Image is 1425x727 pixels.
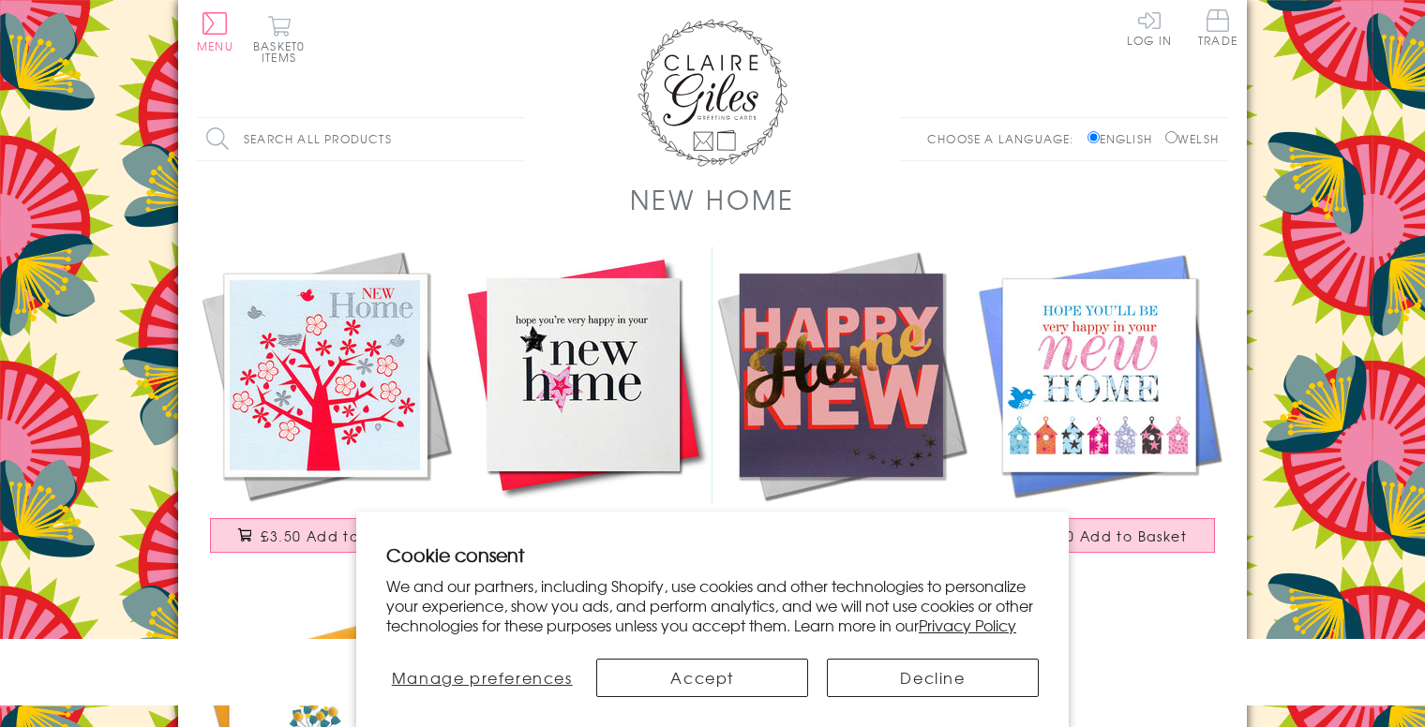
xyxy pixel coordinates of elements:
[1198,9,1237,46] span: Trade
[1127,9,1172,46] a: Log In
[506,118,525,160] input: Search
[210,518,442,553] button: £3.50 Add to Basket
[630,180,794,218] h1: New Home
[596,659,808,697] button: Accept
[386,659,577,697] button: Manage preferences
[197,246,455,571] a: New Home Card, Tree, New Home, Embossed and Foiled text £3.50 Add to Basket
[983,518,1216,553] button: £3.50 Add to Basket
[197,118,525,160] input: Search all products
[253,15,305,63] button: Basket0 items
[386,542,1039,568] h2: Cookie consent
[1087,131,1100,143] input: English
[927,130,1084,147] p: Choose a language:
[386,576,1039,634] p: We and our partners, including Shopify, use cookies and other technologies to personalize your ex...
[827,659,1039,697] button: Decline
[197,37,233,54] span: Menu
[1165,131,1177,143] input: Welsh
[197,246,455,504] img: New Home Card, Tree, New Home, Embossed and Foiled text
[1087,130,1162,147] label: English
[197,12,233,52] button: Menu
[919,614,1016,636] a: Privacy Policy
[1198,9,1237,50] a: Trade
[712,246,970,504] img: New Home Card, Pink on Plum Happy New Home, with gold foil
[392,666,573,689] span: Manage preferences
[455,246,712,504] img: New Home Card, Pink Star, Embellished with a padded star
[1165,130,1219,147] label: Welsh
[637,19,787,167] img: Claire Giles Greetings Cards
[1034,527,1187,545] span: £3.50 Add to Basket
[261,527,413,545] span: £3.50 Add to Basket
[712,246,970,571] a: New Home Card, Pink on Plum Happy New Home, with gold foil £3.50 Add to Basket
[455,246,712,571] a: New Home Card, Pink Star, Embellished with a padded star £3.50 Add to Basket
[970,246,1228,504] img: New Home Card, Colourful Houses, Hope you'll be very happy in your New Home
[262,37,305,66] span: 0 items
[970,246,1228,571] a: New Home Card, Colourful Houses, Hope you'll be very happy in your New Home £3.50 Add to Basket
